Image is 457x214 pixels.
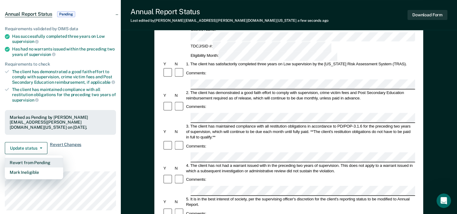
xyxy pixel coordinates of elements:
div: N [174,61,185,67]
div: 3. The client has maintained compliance with all restitution obligations in accordance to PD/POP-... [185,123,415,140]
div: Annual Report Status [130,7,329,16]
div: N [174,165,185,171]
div: N [174,92,185,98]
span: supervision [12,98,39,102]
button: Download Form [407,10,447,20]
div: Comments: [185,177,207,182]
div: TDCJ/SID #: [190,42,332,51]
div: Has had no warrants issued within the preceding two years of [12,47,116,57]
div: Y [163,165,174,171]
div: Requirements to check [5,62,116,67]
div: Marked as Pending by [PERSON_NAME][EMAIL_ADDRESS][PERSON_NAME][DOMAIN_NAME][US_STATE] on [DATE]. [10,115,111,130]
span: a few seconds ago [298,18,329,23]
div: 4. The client has not had a warrant issued with in the preceding two years of supervision. This d... [185,163,415,173]
div: Y [163,61,174,67]
div: N [174,129,185,134]
div: Comments: [185,70,207,76]
div: Comments: [185,143,207,149]
div: N [174,199,185,205]
div: 2. The client has demonstrated a good faith effort to comply with supervision, crime victim fees ... [185,90,415,101]
div: The client has maintained compliance with all restitution obligations for the preceding two years of [12,87,116,102]
button: Update status [5,142,47,154]
div: Y [163,92,174,98]
div: 1. The client has satisfactorily completed three years on Low supervision by the [US_STATE] Risk ... [185,61,415,67]
button: Revert from Pending [5,158,63,167]
div: Comments: [185,104,207,109]
div: The client has demonstrated a good faith effort to comply with supervision, crime victim fees and... [12,69,116,85]
div: 5. It is in the best interest of society, per the supervising officer's discretion for the client... [185,196,415,207]
div: Requirements validated by OIMS data [5,26,116,31]
span: Revert Changes [50,142,81,154]
div: Has successfully completed three years on Low [12,34,116,44]
div: Y [163,129,174,134]
span: Annual Report Status [5,11,52,17]
div: Y [163,199,174,205]
div: Eligibility Month: [190,51,338,61]
button: Mark Ineligible [5,167,63,177]
span: supervision [12,39,39,44]
span: applicable [91,80,115,85]
iframe: Intercom live chat [436,193,451,208]
span: supervision [29,52,56,57]
div: Last edited by [PERSON_NAME][EMAIL_ADDRESS][PERSON_NAME][DOMAIN_NAME][US_STATE] [130,18,329,23]
span: Pending [57,11,75,17]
